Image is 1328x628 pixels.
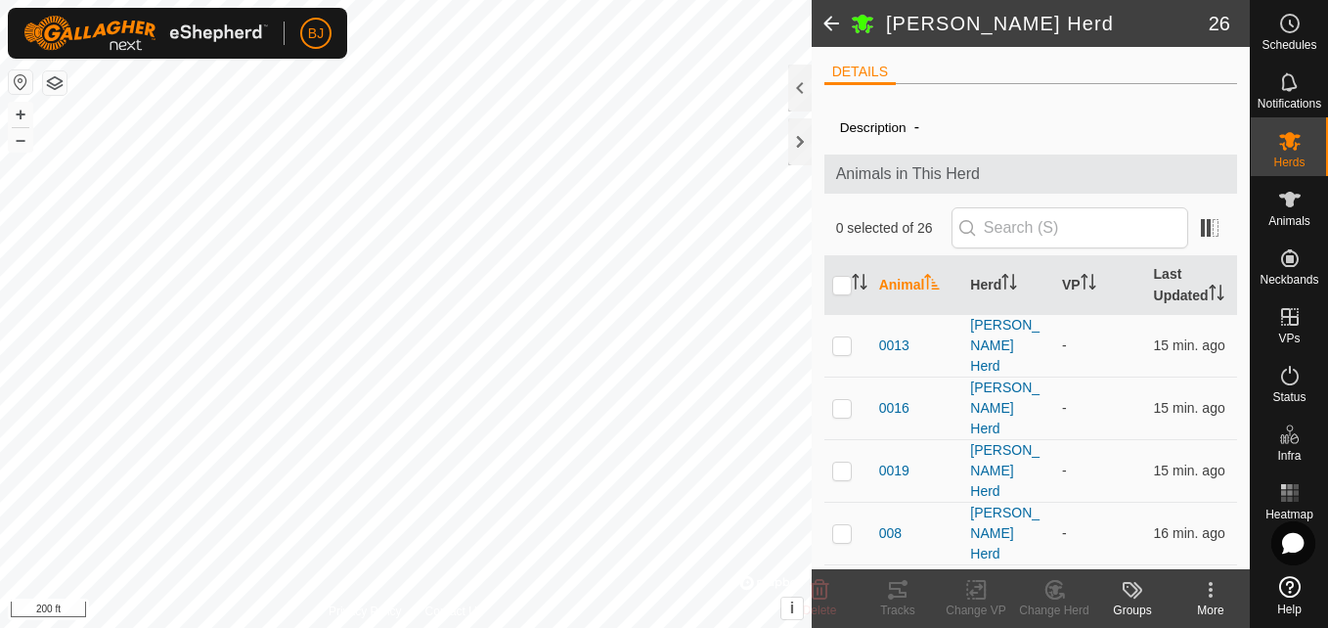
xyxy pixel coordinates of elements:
[852,277,867,292] p-sorticon: Activate to sort
[23,16,268,51] img: Gallagher Logo
[879,398,909,419] span: 0016
[1154,400,1225,416] span: Aug 18, 2025, 10:34 AM
[871,256,963,315] th: Animal
[924,277,940,292] p-sorticon: Activate to sort
[1154,337,1225,353] span: Aug 18, 2025, 10:34 AM
[1062,337,1067,353] app-display-virtual-paddock-transition: -
[836,218,952,239] span: 0 selected of 26
[1081,277,1096,292] p-sorticon: Activate to sort
[1209,288,1224,303] p-sorticon: Activate to sort
[952,207,1188,248] input: Search (S)
[9,103,32,126] button: +
[1265,509,1313,520] span: Heatmap
[1268,215,1310,227] span: Animals
[1262,39,1316,51] span: Schedules
[970,315,1046,377] div: [PERSON_NAME] Herd
[907,111,927,143] span: -
[879,461,909,481] span: 0019
[790,600,794,616] span: i
[836,162,1226,186] span: Animals in This Herd
[824,62,896,85] li: DETAILS
[1093,602,1172,619] div: Groups
[1277,604,1302,615] span: Help
[1272,391,1306,403] span: Status
[859,602,937,619] div: Tracks
[962,256,1054,315] th: Herd
[1001,277,1017,292] p-sorticon: Activate to sort
[1146,256,1238,315] th: Last Updated
[329,603,402,620] a: Privacy Policy
[1260,274,1318,286] span: Neckbands
[43,71,66,95] button: Map Layers
[1251,568,1328,623] a: Help
[1277,450,1301,462] span: Infra
[9,128,32,152] button: –
[1062,525,1067,541] app-display-virtual-paddock-transition: -
[781,598,803,619] button: i
[1154,463,1225,478] span: Aug 18, 2025, 10:34 AM
[1015,602,1093,619] div: Change Herd
[840,120,907,135] label: Description
[1054,256,1146,315] th: VP
[970,440,1046,502] div: [PERSON_NAME] Herd
[1209,9,1230,38] span: 26
[1278,333,1300,344] span: VPs
[970,378,1046,439] div: [PERSON_NAME] Herd
[1172,602,1250,619] div: More
[879,336,909,356] span: 0013
[9,70,32,94] button: Reset Map
[308,23,324,44] span: BJ
[425,603,483,620] a: Contact Us
[1154,525,1225,541] span: Aug 18, 2025, 10:34 AM
[937,602,1015,619] div: Change VP
[1258,98,1321,110] span: Notifications
[1062,463,1067,478] app-display-virtual-paddock-transition: -
[1062,400,1067,416] app-display-virtual-paddock-transition: -
[970,565,1046,627] div: [PERSON_NAME] Herd
[803,604,837,617] span: Delete
[879,523,902,544] span: 008
[1273,157,1305,168] span: Herds
[886,12,1209,35] h2: [PERSON_NAME] Herd
[970,503,1046,564] div: [PERSON_NAME] Herd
